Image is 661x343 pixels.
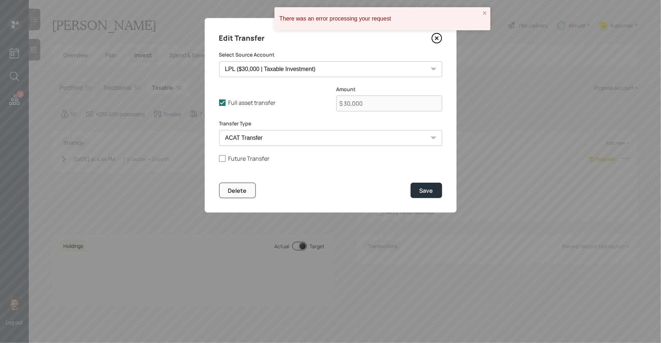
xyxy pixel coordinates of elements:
button: close [483,10,488,17]
div: Save [420,187,433,195]
label: Future Transfer [219,155,442,162]
label: Select Source Account [219,51,442,58]
div: Delete [228,187,247,195]
label: Full asset transfer [219,99,325,107]
label: Amount [336,86,442,93]
button: Save [411,183,442,198]
label: Transfer Type [219,120,442,127]
div: There was an error processing your request [280,15,480,22]
button: Delete [219,183,256,198]
h4: Edit Transfer [219,32,265,44]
